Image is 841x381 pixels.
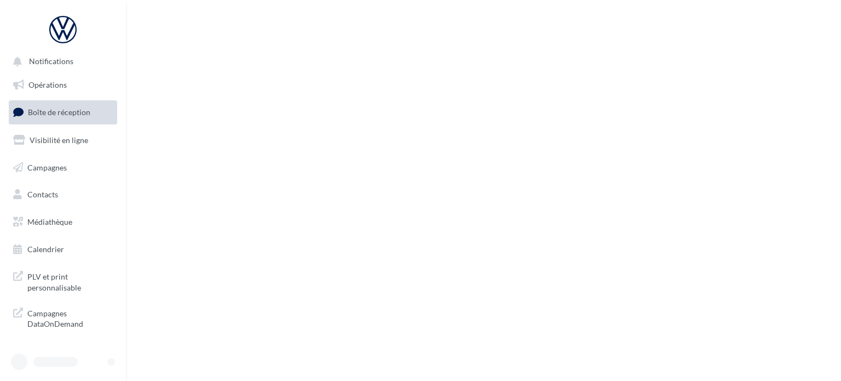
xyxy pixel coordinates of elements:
[27,306,113,329] span: Campagnes DataOnDemand
[27,217,72,226] span: Médiathèque
[27,162,67,172] span: Campagnes
[7,211,119,234] a: Médiathèque
[7,238,119,261] a: Calendrier
[27,244,64,254] span: Calendrier
[7,129,119,152] a: Visibilité en ligne
[29,57,73,66] span: Notifications
[7,183,119,206] a: Contacts
[28,107,90,117] span: Boîte de réception
[7,302,119,334] a: Campagnes DataOnDemand
[7,100,119,124] a: Boîte de réception
[7,73,119,96] a: Opérations
[27,190,58,199] span: Contacts
[28,80,67,89] span: Opérations
[27,269,113,293] span: PLV et print personnalisable
[7,156,119,179] a: Campagnes
[7,265,119,297] a: PLV et print personnalisable
[30,135,88,145] span: Visibilité en ligne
